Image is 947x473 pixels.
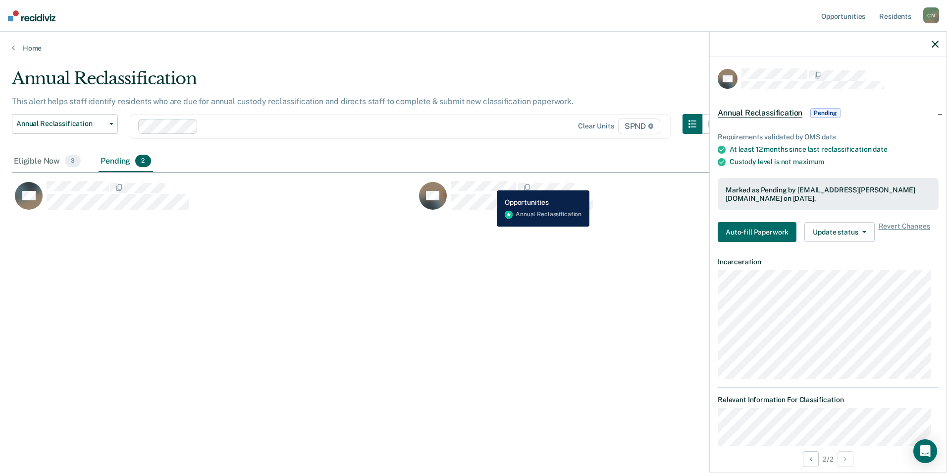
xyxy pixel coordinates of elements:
[12,180,416,220] div: CaseloadOpportunityCell-00570319
[99,151,153,173] div: Pending
[873,145,887,153] span: date
[618,118,660,134] span: SPND
[135,155,151,168] span: 2
[810,108,840,118] span: Pending
[718,222,796,242] button: Auto-fill Paperwork
[8,10,55,21] img: Recidiviz
[718,222,800,242] a: Navigate to form link
[803,451,819,467] button: Previous Opportunity
[913,439,937,463] div: Open Intercom Messenger
[730,158,939,166] div: Custody level is not
[12,68,722,97] div: Annual Reclassification
[793,158,824,166] span: maximum
[838,451,853,467] button: Next Opportunity
[12,97,574,106] p: This alert helps staff identify residents who are due for annual custody reclassification and dir...
[12,44,935,53] a: Home
[923,7,939,23] div: C N
[16,119,105,128] span: Annual Reclassification
[718,258,939,266] dt: Incarceration
[578,122,614,130] div: Clear units
[730,145,939,154] div: At least 12 months since last reclassification
[65,155,81,168] span: 3
[718,396,939,404] dt: Relevant Information For Classification
[718,108,802,118] span: Annual Reclassification
[416,180,820,220] div: CaseloadOpportunityCell-00292359
[879,222,930,242] span: Revert Changes
[12,151,83,173] div: Eligible Now
[710,97,947,129] div: Annual ReclassificationPending
[718,133,939,141] div: Requirements validated by OMS data
[804,222,874,242] button: Update status
[726,186,931,203] div: Marked as Pending by [EMAIL_ADDRESS][PERSON_NAME][DOMAIN_NAME] on [DATE].
[710,446,947,472] div: 2 / 2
